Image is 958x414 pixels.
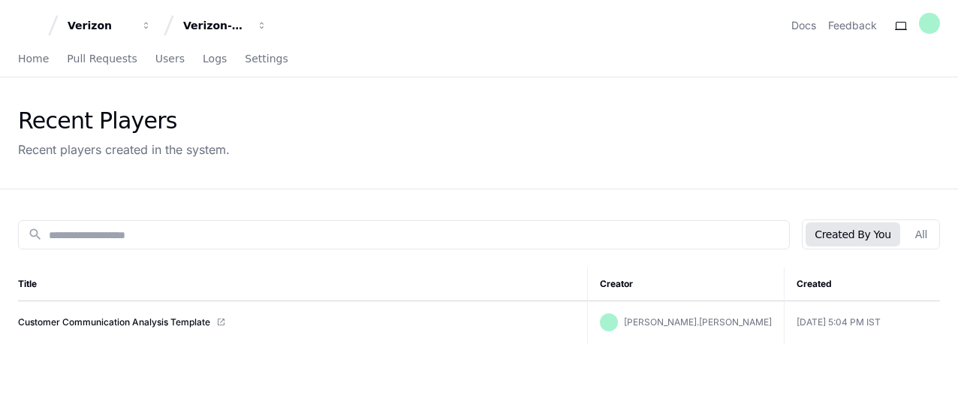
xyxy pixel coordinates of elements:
a: Users [155,42,185,77]
a: Logs [203,42,227,77]
button: Verizon [62,12,158,39]
span: Logs [203,54,227,63]
button: Verizon-Clarify-Service-Management [177,12,273,39]
div: Recent players created in the system. [18,141,230,159]
button: All [906,222,936,246]
a: Customer Communication Analysis Template [18,316,210,328]
div: Recent Players [18,107,230,134]
th: Creator [587,267,784,301]
div: Verizon-Clarify-Service-Management [183,18,248,33]
span: Home [18,54,49,63]
a: Home [18,42,49,77]
a: Docs [791,18,816,33]
mat-icon: search [28,227,43,242]
td: [DATE] 5:04 PM IST [784,301,940,344]
div: Verizon [68,18,132,33]
span: Pull Requests [67,54,137,63]
button: Created By You [806,222,899,246]
a: Pull Requests [67,42,137,77]
button: Feedback [828,18,877,33]
th: Title [18,267,587,301]
span: Settings [245,54,288,63]
span: [PERSON_NAME].[PERSON_NAME] [624,316,772,328]
span: Users [155,54,185,63]
a: Settings [245,42,288,77]
th: Created [784,267,940,301]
